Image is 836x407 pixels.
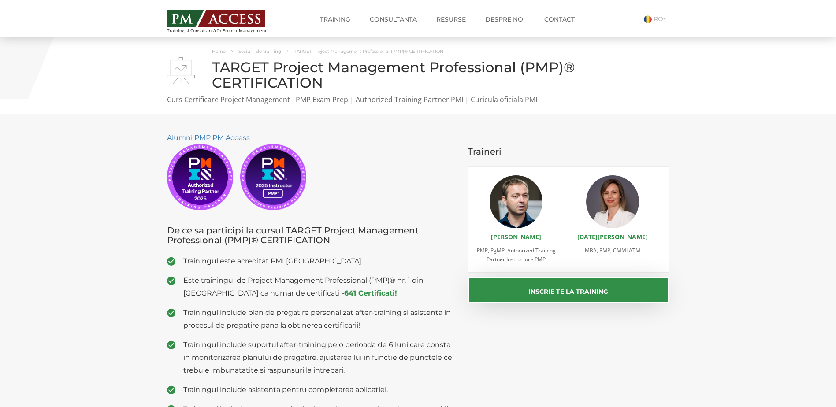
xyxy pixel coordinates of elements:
[644,15,669,23] a: RO
[238,48,281,54] a: Sesiuni de training
[585,247,640,254] span: MBA, PMP, CMMI ATM
[167,10,265,27] img: PM ACCESS - Echipa traineri si consultanti certificati PMP: Narciss Popescu, Mihai Olaru, Monica ...
[644,15,652,23] img: Romana
[183,274,455,300] span: Este trainingul de Project Management Professional (PMP)® nr. 1 din [GEOGRAPHIC_DATA] ca numar de...
[167,133,250,142] a: Alumni PMP PM Access
[477,247,556,263] span: PMP, PgMP, Authorized Training Partner Instructor - PMP
[167,57,195,84] img: TARGET Project Management Professional (PMP)® CERTIFICATION
[313,11,357,28] a: Training
[491,233,541,241] a: [PERSON_NAME]
[183,255,455,267] span: Trainingul este acreditat PMI [GEOGRAPHIC_DATA]
[167,28,283,33] span: Training și Consultanță în Project Management
[183,383,455,396] span: Trainingul include asistenta pentru completarea aplicatiei.
[167,95,669,105] p: Curs Certificare Project Management - PMP Exam Prep | Authorized Training Partner PMI | Curicula ...
[479,11,531,28] a: Despre noi
[183,306,455,332] span: Trainingul include plan de pregatire personalizat after-training si asistenta in procesul de preg...
[430,11,472,28] a: Resurse
[212,48,226,54] a: Home
[167,226,455,245] h3: De ce sa participi la cursul TARGET Project Management Professional (PMP)® CERTIFICATION
[468,277,669,303] button: Inscrie-te la training
[538,11,581,28] a: Contact
[468,147,669,156] h3: Traineri
[344,289,397,297] a: 641 Certificati!
[577,233,648,241] a: [DATE][PERSON_NAME]
[294,48,443,54] span: TARGET Project Management Professional (PMP)® CERTIFICATION
[183,338,455,377] span: Trainingul include suportul after-training pe o perioada de 6 luni care consta in monitorizarea p...
[363,11,424,28] a: Consultanta
[167,7,283,33] a: Training și Consultanță în Project Management
[167,59,669,90] h1: TARGET Project Management Professional (PMP)® CERTIFICATION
